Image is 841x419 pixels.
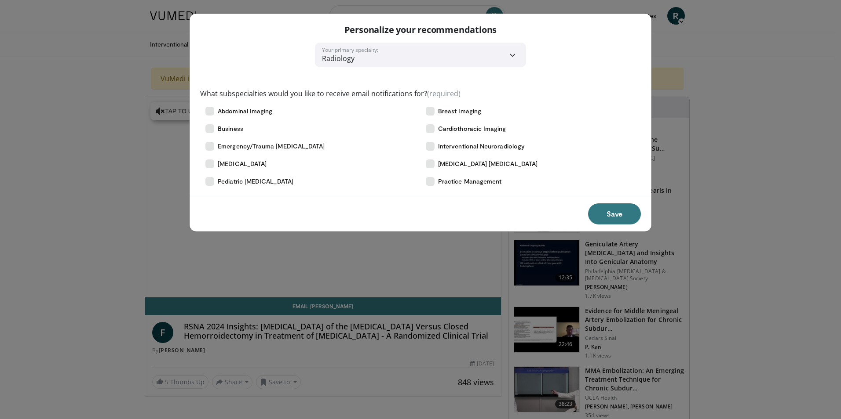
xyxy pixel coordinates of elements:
[218,177,293,186] span: Pediatric [MEDICAL_DATA]
[438,107,481,116] span: Breast Imaging
[438,177,501,186] span: Practice Management
[427,89,461,98] span: (required)
[588,203,641,224] button: Save
[438,142,525,151] span: Interventional Neuroradiology
[438,124,506,133] span: Cardiothoracic Imaging
[200,88,461,99] label: What subspecialties would you like to receive email notifications for?
[344,24,497,36] p: Personalize your recommendations
[218,107,272,116] span: Abdominal Imaging
[218,159,267,168] span: [MEDICAL_DATA]
[218,124,243,133] span: Business
[218,142,325,151] span: Emergency/Trauma [MEDICAL_DATA]
[438,159,538,168] span: [MEDICAL_DATA] [MEDICAL_DATA]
